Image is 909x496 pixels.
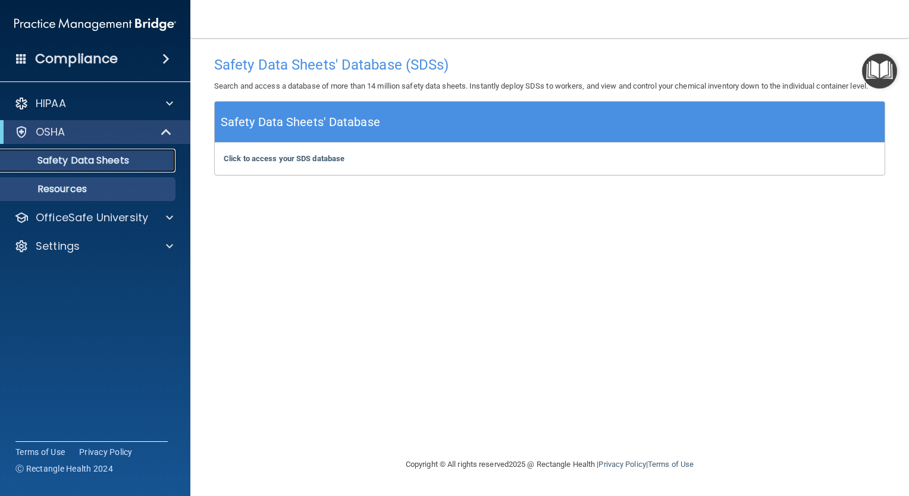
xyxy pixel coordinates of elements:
h5: Safety Data Sheets' Database [221,112,380,133]
a: Terms of Use [648,460,694,469]
a: Settings [14,239,173,253]
a: Privacy Policy [79,446,133,458]
a: Privacy Policy [598,460,645,469]
button: Open Resource Center [862,54,897,89]
a: Terms of Use [15,446,65,458]
p: HIPAA [36,96,66,111]
p: Settings [36,239,80,253]
p: OSHA [36,125,65,139]
h4: Safety Data Sheets' Database (SDSs) [214,57,885,73]
p: Search and access a database of more than 14 million safety data sheets. Instantly deploy SDSs to... [214,79,885,93]
p: Resources [8,183,170,195]
a: Click to access your SDS database [224,154,344,163]
a: HIPAA [14,96,173,111]
div: Copyright © All rights reserved 2025 @ Rectangle Health | | [333,445,767,484]
p: Safety Data Sheets [8,155,170,167]
span: Ⓒ Rectangle Health 2024 [15,463,113,475]
a: OfficeSafe University [14,211,173,225]
h4: Compliance [35,51,118,67]
img: PMB logo [14,12,176,36]
a: OSHA [14,125,173,139]
p: OfficeSafe University [36,211,148,225]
